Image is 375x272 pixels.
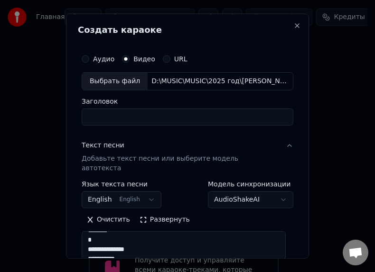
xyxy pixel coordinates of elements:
button: Текст песниДобавьте текст песни или выберите модель автотекста [82,133,293,181]
div: D:\MUSIC\MUSIC\2025 год\[PERSON_NAME]\Muddy\HEVC\Video.mp4 [148,77,293,86]
label: Язык текста песни [82,181,161,187]
button: Развернуть [135,212,195,227]
button: Очистить [82,212,135,227]
p: Добавьте текст песни или выберите модель автотекста [82,154,278,173]
div: Выбрать файл [82,73,148,90]
label: Заголовок [82,98,293,105]
h2: Создать караоке [78,26,297,34]
div: Текст песни [82,141,124,150]
label: Аудио [93,56,114,62]
label: Видео [133,56,155,62]
div: Текст песниДобавьте текст песни или выберите модель автотекста [82,181,293,269]
label: Модель синхронизации [208,181,293,187]
label: URL [174,56,187,62]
